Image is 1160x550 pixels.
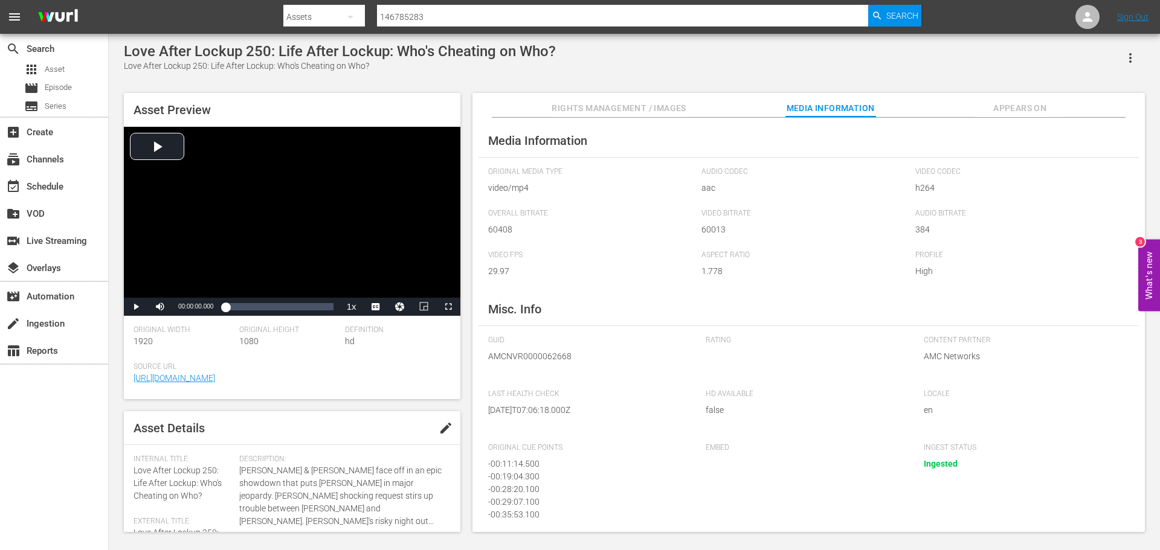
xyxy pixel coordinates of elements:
[6,316,21,331] span: Ingestion
[431,414,460,443] button: edit
[886,5,918,27] span: Search
[552,101,686,116] span: Rights Management / Images
[388,298,412,316] button: Jump To Time
[6,206,21,221] span: VOD
[488,389,688,399] span: Last Health Check
[24,81,39,95] span: Episode
[915,182,1123,194] span: h264
[239,455,445,464] span: Description:
[124,127,460,316] div: Video Player
[148,298,172,316] button: Mute
[701,167,909,177] span: Audio Codec
[6,152,21,167] span: Channels
[124,60,556,72] div: Love After Lockup 250: Life After Lockup: Who's Cheating on Who?
[134,421,205,435] span: Asset Details
[1138,239,1160,311] button: Open Feedback Widget
[24,99,39,114] span: Series
[134,103,211,117] span: Asset Preview
[134,373,215,383] a: [URL][DOMAIN_NAME]
[701,265,909,278] span: 1.778
[124,298,148,316] button: Play
[488,350,688,363] span: AMCNVR0000062668
[364,298,388,316] button: Captions
[706,336,905,345] span: Rating
[488,336,688,345] span: GUID
[1117,12,1149,22] a: Sign Out
[45,100,66,112] span: Series
[488,458,681,470] div: - 00:11:14.500
[134,517,233,526] span: External Title:
[7,10,22,24] span: menu
[1135,237,1145,246] div: 3
[924,443,1123,453] span: Ingest Status
[488,443,688,453] span: Original Cue Points
[488,404,688,417] span: [DATE]T07:06:18.000Z
[134,455,233,464] span: Internal Title:
[239,464,445,528] span: [PERSON_NAME] & [PERSON_NAME] face off in an epic showdown that puts [PERSON_NAME] in major jeopa...
[436,298,460,316] button: Fullscreen
[701,251,909,260] span: Aspect Ratio
[239,325,339,335] span: Original Height
[975,101,1065,116] span: Appears On
[488,496,681,508] div: - 00:29:07.100
[239,336,259,346] span: 1080
[915,209,1123,219] span: Audio Bitrate
[6,125,21,139] span: Create
[924,350,1123,363] span: AMC Networks
[706,404,905,417] span: false
[6,261,21,275] span: Overlays
[488,133,587,148] span: Media Information
[488,483,681,496] div: - 00:28:20.100
[924,459,958,468] span: Ingested
[701,223,909,236] span: 60013
[6,344,21,358] span: Reports
[345,336,355,346] span: hd
[488,265,696,278] span: 29.97
[701,209,909,219] span: Video Bitrate
[915,167,1123,177] span: Video Codec
[29,3,87,31] img: ans4CAIJ8jUAAAAAAAAAAAAAAAAAAAAAAAAgQb4GAAAAAAAAAAAAAAAAAAAAAAAAJMjXAAAAAAAAAAAAAAAAAAAAAAAAgAT5G...
[924,336,1123,345] span: Content Partner
[488,470,681,483] div: - 00:19:04.300
[24,62,39,77] span: Asset
[45,63,65,75] span: Asset
[706,443,905,453] span: Embed
[701,182,909,194] span: aac
[488,223,696,236] span: 60408
[868,5,921,27] button: Search
[488,508,681,521] div: - 00:35:53.100
[924,404,1123,417] span: en
[488,251,696,260] span: Video FPS
[345,325,445,335] span: Definition
[134,336,153,346] span: 1920
[439,421,453,435] span: edit
[134,465,222,500] span: Love After Lockup 250: Life After Lockup: Who's Cheating on Who?
[488,302,541,316] span: Misc. Info
[340,298,364,316] button: Playback Rate
[134,325,233,335] span: Original Width
[134,362,445,372] span: Source Url
[706,389,905,399] span: HD Available
[178,303,213,310] span: 00:00:00.000
[915,265,1123,278] span: High
[6,234,21,248] span: Live Streaming
[225,303,333,310] div: Progress Bar
[915,223,1123,236] span: 384
[45,82,72,94] span: Episode
[488,182,696,194] span: video/mp4
[488,209,696,219] span: Overall Bitrate
[6,289,21,304] span: Automation
[124,43,556,60] div: Love After Lockup 250: Life After Lockup: Who's Cheating on Who?
[412,298,436,316] button: Picture-in-Picture
[6,42,21,56] span: Search
[924,389,1123,399] span: Locale
[6,179,21,194] span: Schedule
[915,251,1123,260] span: Profile
[785,101,876,116] span: Media Information
[488,167,696,177] span: Original Media Type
